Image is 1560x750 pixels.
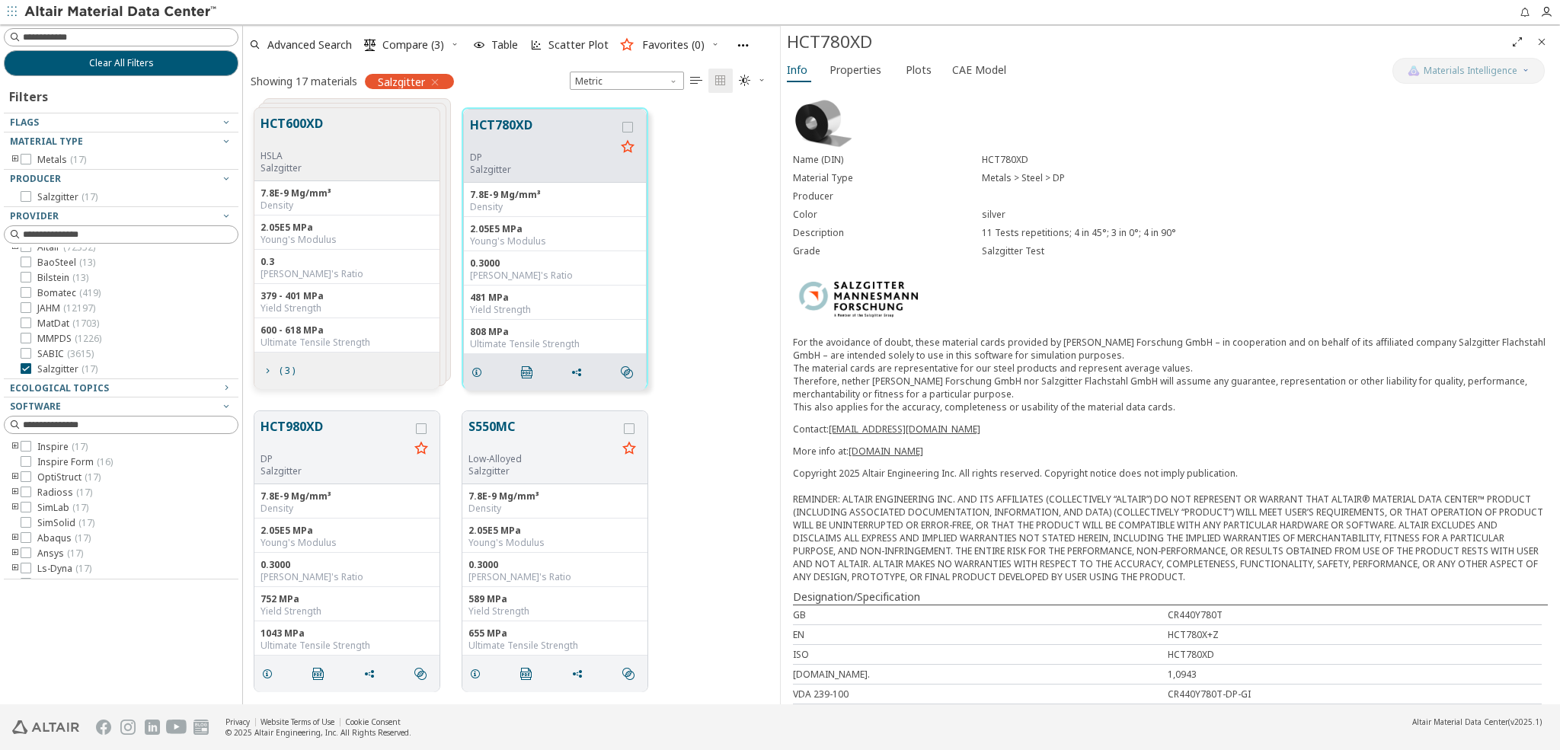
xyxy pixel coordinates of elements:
p: Salzgitter [468,465,617,477]
div: DP [470,152,615,164]
span: Inspire [37,441,88,453]
span: Abaqus [37,532,91,544]
span: Software [10,400,61,413]
i: toogle group [10,487,21,499]
span: ( 3615 ) [67,347,94,360]
div: DP [261,453,409,465]
div: 752 MPa [261,593,433,605]
span: Bilstein [37,272,88,284]
div: HCT780XD [787,30,1505,54]
span: Plots [906,58,932,82]
div: Young's Modulus [468,537,641,549]
div: HCT780XD [1168,648,1542,661]
div: 379 - 401 MPa [261,290,433,302]
i: toogle group [10,441,21,453]
span: MatDat [37,318,99,330]
button: PDF Download [514,357,546,388]
div: Designation/Specification [793,589,1548,605]
i:  [714,75,727,87]
div: Young's Modulus [261,537,433,549]
span: ( 17 ) [72,501,88,514]
a: Website Terms of Use [261,716,334,727]
button: Tile View [708,69,733,93]
div: 11 Tests repetitions; 4 in 45°; 3 in 0°; 4 in 90° [982,227,1548,239]
span: ( 17 ) [70,153,86,166]
img: Material Type Image [793,98,854,148]
i: toogle group [10,547,21,560]
div: [DOMAIN_NAME]. [793,668,1168,681]
div: (v2025.1) [1412,716,1542,727]
span: ( 17 ) [72,440,88,453]
span: Scatter Plot [548,40,609,50]
div: Material Type [793,172,982,184]
button: Full Screen [1505,30,1530,54]
span: ( 1226 ) [75,332,101,345]
p: Salzgitter [261,465,409,477]
i: toogle group [10,532,21,544]
img: Altair Engineering [12,720,79,734]
div: 600 - 618 MPa [261,324,433,337]
img: Logo - Provider [793,273,927,324]
button: Favorite [617,437,641,461]
div: 7.8E-9 Mg/mm³ [470,189,640,201]
div: Name (DIN) [793,154,982,166]
i:  [364,39,376,51]
span: ( 13 ) [72,271,88,284]
div: GB [793,608,1168,621]
i: toogle group [10,471,21,484]
span: OptiStruct [37,471,101,484]
div: [PERSON_NAME]'s Ratio [261,268,433,280]
button: HCT600XD [261,114,323,150]
button: Details [462,659,494,689]
i: toogle group [10,241,21,254]
span: MMPDS [37,333,101,345]
div: Grade [793,245,982,257]
div: Density [468,503,641,515]
div: Yield Strength [470,304,640,316]
button: Clear All Filters [4,50,238,76]
span: ( 13 ) [79,256,95,269]
span: Ecological Topics [10,381,109,394]
button: Material Type [4,132,238,151]
button: Details [464,357,496,388]
div: 1,0943 [1168,668,1542,681]
div: Ultimate Tensile Strength [261,640,433,652]
button: HCT980XD [261,417,409,453]
button: Share [564,357,596,388]
p: Salzgitter [261,162,323,174]
button: S550MC [468,417,617,453]
i: toogle group [10,502,21,514]
button: Similar search [614,357,646,388]
div: Density [261,199,433,212]
div: 0.3000 [261,559,433,571]
div: Density [261,503,433,515]
span: SimLab [37,502,88,514]
span: Ls-Dyna [37,563,91,575]
span: Salzgitter [37,363,97,375]
div: HCT780XD [982,154,1548,166]
div: [PERSON_NAME]'s Ratio [468,571,641,583]
button: ( 3 ) [254,356,302,386]
span: Table [491,40,518,50]
i:  [690,75,702,87]
div: Description [793,227,982,239]
div: Young's Modulus [261,234,433,246]
div: HSLA [261,150,323,162]
span: ( 419 ) [79,286,101,299]
div: 0.3000 [468,559,641,571]
p: For the avoidance of doubt, these material cards provided by [PERSON_NAME] Forschung GmbH – in co... [793,336,1548,413]
button: Share [356,659,388,689]
button: Theme [733,69,772,93]
div: VDA 239-100 [793,688,1168,701]
i:  [520,668,532,680]
span: Clear All Filters [89,57,154,69]
span: SimSolid [37,517,94,529]
span: ( 16 ) [97,455,113,468]
span: JAHM [37,302,95,314]
span: ( 17 ) [67,547,83,560]
div: 0.3000 [470,257,640,270]
span: Provider [10,209,59,222]
span: ( 17 ) [85,471,101,484]
div: 1043 MPa [261,627,433,640]
div: 7.8E-9 Mg/mm³ [468,490,641,503]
